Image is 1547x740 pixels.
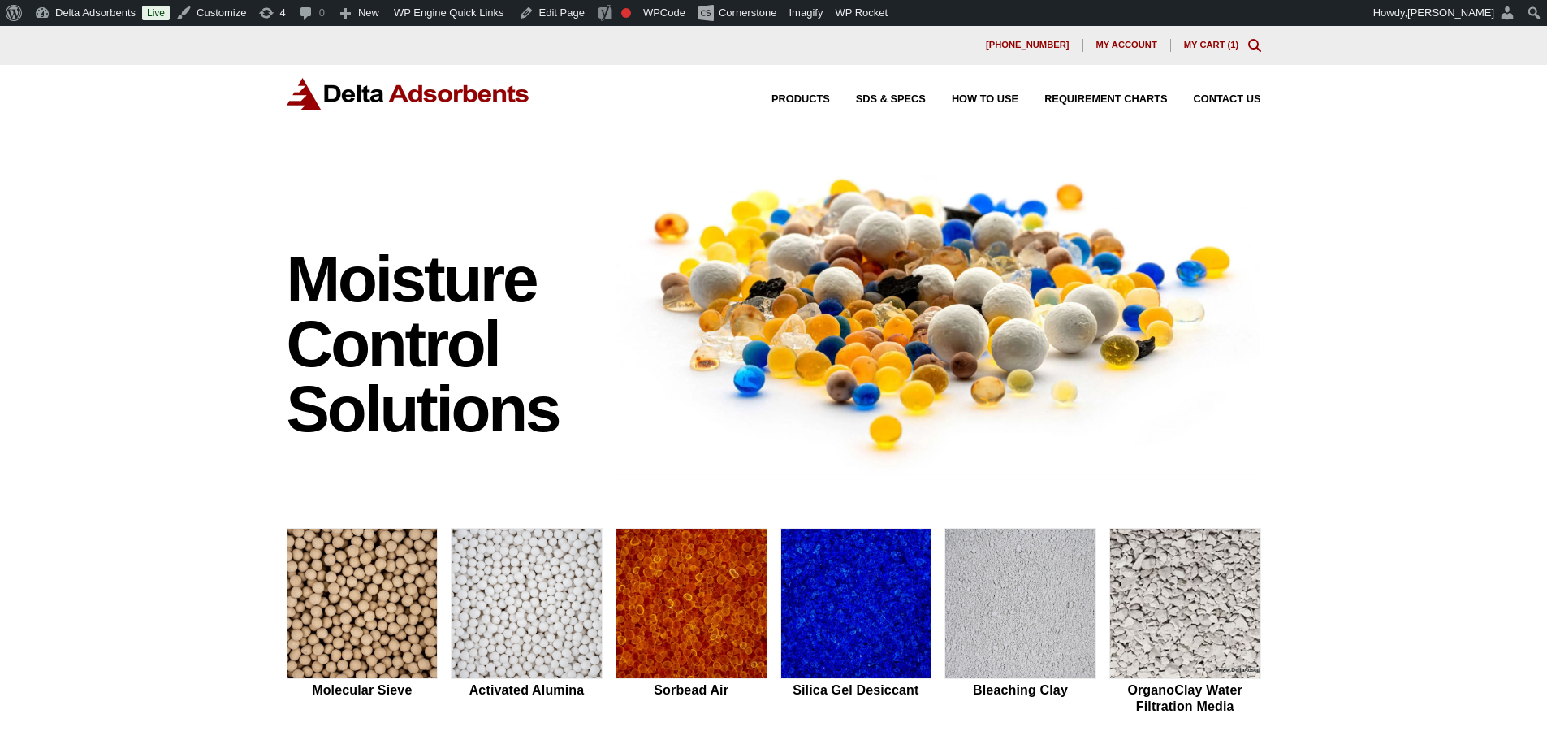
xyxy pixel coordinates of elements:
a: Sorbead Air [616,528,767,716]
span: [PHONE_NUMBER] [986,41,1070,50]
h2: Silica Gel Desiccant [780,682,932,698]
h2: Activated Alumina [451,682,603,698]
span: Contact Us [1194,94,1261,105]
span: Products [771,94,830,105]
span: My account [1096,41,1157,50]
a: My account [1083,39,1171,52]
a: Activated Alumina [451,528,603,716]
span: 1 [1230,40,1235,50]
h1: Moisture Control Solutions [287,247,600,442]
span: [PERSON_NAME] [1407,6,1494,19]
h2: Bleaching Clay [944,682,1096,698]
span: How to Use [952,94,1018,105]
img: Delta Adsorbents [287,78,530,110]
span: SDS & SPECS [856,94,926,105]
a: Live [142,6,170,20]
a: Contact Us [1168,94,1261,105]
a: Requirement Charts [1018,94,1167,105]
h2: Molecular Sieve [287,682,439,698]
a: [PHONE_NUMBER] [973,39,1083,52]
a: Products [745,94,830,105]
a: OrganoClay Water Filtration Media [1109,528,1261,716]
a: Molecular Sieve [287,528,439,716]
a: SDS & SPECS [830,94,926,105]
span: Requirement Charts [1044,94,1167,105]
a: Silica Gel Desiccant [780,528,932,716]
a: Bleaching Clay [944,528,1096,716]
h2: OrganoClay Water Filtration Media [1109,682,1261,713]
a: My Cart (1) [1184,40,1239,50]
div: Toggle Modal Content [1248,39,1261,52]
img: Image [616,149,1261,476]
div: Focus keyphrase not set [621,8,631,18]
h2: Sorbead Air [616,682,767,698]
a: How to Use [926,94,1018,105]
